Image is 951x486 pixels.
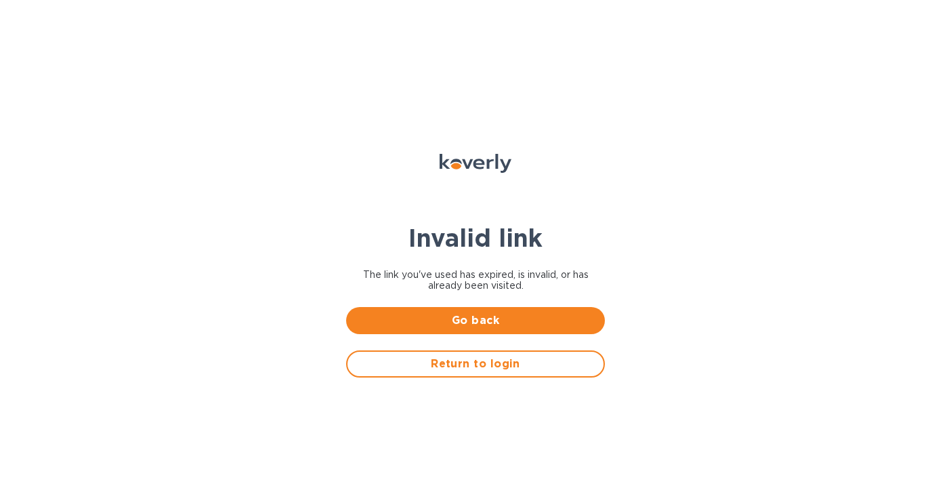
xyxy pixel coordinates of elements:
img: Koverly [440,154,511,173]
span: Return to login [358,356,593,372]
span: The link you've used has expired, is invalid, or has already been visited. [346,269,605,291]
button: Return to login [346,350,605,378]
b: Invalid link [408,223,543,253]
button: Go back [346,307,605,334]
span: Go back [357,312,594,329]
